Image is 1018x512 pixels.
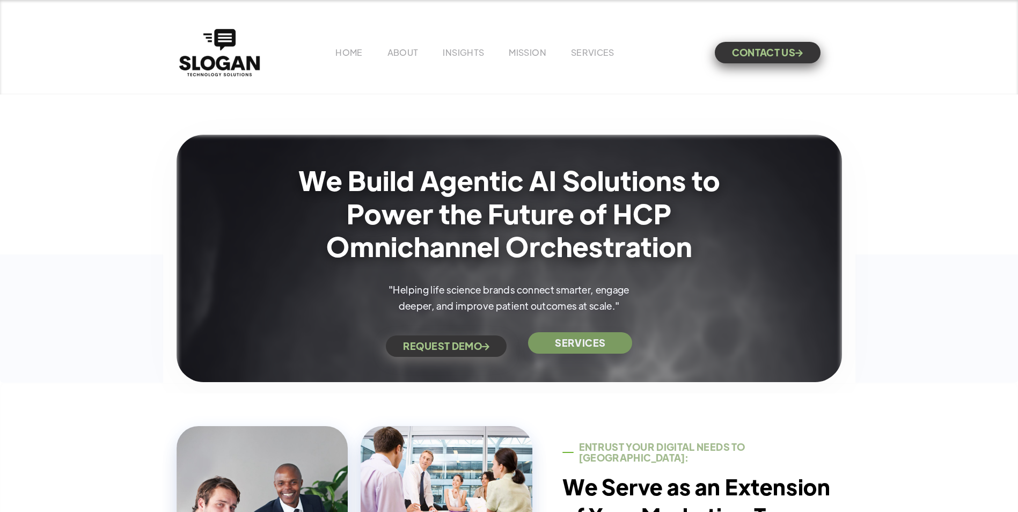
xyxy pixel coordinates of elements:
[795,49,803,56] span: 
[290,163,729,262] h1: We Build Agentic AI Solutions to Power the Future of HCP Omnichannel Orchestration
[387,47,419,58] a: ABOUT
[555,338,605,348] strong: SERVICES
[371,282,647,314] p: "Helping life science brands connect smarter, engage deeper, and improve patient outcomes at scale."
[509,47,546,58] a: MISSION
[443,47,484,58] a: INSIGHTS
[335,47,362,58] a: HOME
[715,42,821,63] a: CONTACT US
[528,332,632,354] a: SERVICES
[579,442,842,463] div: ENTRUST YOUR DIGITAL NEEDS TO [GEOGRAPHIC_DATA]:
[571,47,614,58] a: SERVICES
[482,343,489,350] span: 
[177,26,262,79] a: home
[386,335,507,357] a: REQUEST DEMO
